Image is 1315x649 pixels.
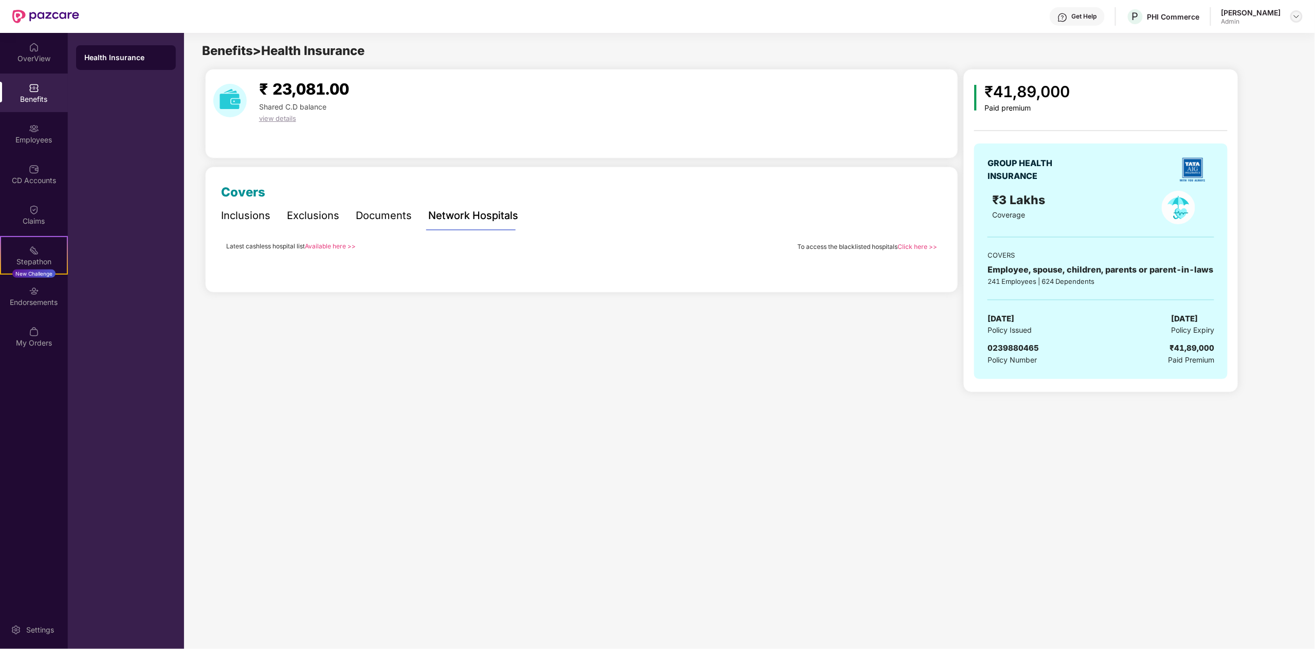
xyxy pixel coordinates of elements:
img: svg+xml;base64,PHN2ZyBpZD0iQ0RfQWNjb3VudHMiIGRhdGEtbmFtZT0iQ0QgQWNjb3VudHMiIHhtbG5zPSJodHRwOi8vd3... [29,164,39,174]
img: download [213,84,247,117]
span: Latest cashless hospital list [226,242,305,250]
span: [DATE] [988,313,1014,325]
span: view details [259,114,296,122]
img: New Pazcare Logo [12,10,79,23]
span: Policy Expiry [1171,324,1214,336]
img: policyIcon [1162,191,1195,224]
div: Inclusions [221,208,270,224]
div: New Challenge [12,269,56,278]
div: Documents [356,208,412,224]
span: 0239880465 [988,343,1039,353]
div: Settings [23,625,57,635]
div: Paid premium [985,104,1070,113]
img: insurerLogo [1175,152,1211,188]
span: ₹3 Lakhs [993,193,1049,207]
span: To access the blacklisted hospitals [797,243,898,250]
div: Health Insurance [84,52,168,63]
span: Benefits > Health Insurance [202,43,364,58]
div: [PERSON_NAME] [1221,8,1281,17]
a: Click here >> [898,243,937,250]
div: Admin [1221,17,1281,26]
div: COVERS [988,250,1214,260]
span: Policy Number [988,355,1037,364]
div: ₹41,89,000 [985,80,1070,104]
span: Paid Premium [1168,354,1214,366]
span: ₹ 23,081.00 [259,80,349,98]
img: svg+xml;base64,PHN2ZyBpZD0iQmVuZWZpdHMiIHhtbG5zPSJodHRwOi8vd3d3LnczLm9yZy8yMDAwL3N2ZyIgd2lkdGg9Ij... [29,83,39,93]
div: Get Help [1072,12,1097,21]
div: PHI Commerce [1147,12,1200,22]
span: Coverage [993,210,1026,219]
div: Network Hospitals [428,208,518,224]
div: 241 Employees | 624 Dependents [988,276,1214,286]
img: svg+xml;base64,PHN2ZyBpZD0iRHJvcGRvd24tMzJ4MzIiIHhtbG5zPSJodHRwOi8vd3d3LnczLm9yZy8yMDAwL3N2ZyIgd2... [1292,12,1301,21]
div: GROUP HEALTH INSURANCE [988,157,1077,183]
span: Policy Issued [988,324,1032,336]
img: icon [974,85,977,111]
img: svg+xml;base64,PHN2ZyBpZD0iQ2xhaW0iIHhtbG5zPSJodHRwOi8vd3d3LnczLm9yZy8yMDAwL3N2ZyIgd2lkdGg9IjIwIi... [29,205,39,215]
a: Available here >> [305,242,356,250]
span: P [1132,10,1139,23]
img: svg+xml;base64,PHN2ZyBpZD0iSG9tZSIgeG1sbnM9Imh0dHA6Ly93d3cudzMub3JnLzIwMDAvc3ZnIiB3aWR0aD0iMjAiIG... [29,42,39,52]
img: svg+xml;base64,PHN2ZyBpZD0iTXlfT3JkZXJzIiBkYXRhLW5hbWU9Ik15IE9yZGVycyIgeG1sbnM9Imh0dHA6Ly93d3cudz... [29,327,39,337]
img: svg+xml;base64,PHN2ZyBpZD0iRW5kb3JzZW1lbnRzIiB4bWxucz0iaHR0cDovL3d3dy53My5vcmcvMjAwMC9zdmciIHdpZH... [29,286,39,296]
img: svg+xml;base64,PHN2ZyBpZD0iU2V0dGluZy0yMHgyMCIgeG1sbnM9Imh0dHA6Ly93d3cudzMub3JnLzIwMDAvc3ZnIiB3aW... [11,625,21,635]
div: Stepathon [1,257,67,267]
img: svg+xml;base64,PHN2ZyBpZD0iRW1wbG95ZWVzIiB4bWxucz0iaHR0cDovL3d3dy53My5vcmcvMjAwMC9zdmciIHdpZHRoPS... [29,123,39,134]
img: svg+xml;base64,PHN2ZyB4bWxucz0iaHR0cDovL3d3dy53My5vcmcvMjAwMC9zdmciIHdpZHRoPSIyMSIgaGVpZ2h0PSIyMC... [29,245,39,256]
div: Exclusions [287,208,339,224]
div: Employee, spouse, children, parents or parent-in-laws [988,263,1214,276]
span: Covers [221,185,265,200]
div: ₹41,89,000 [1170,342,1214,354]
span: [DATE] [1171,313,1198,325]
img: svg+xml;base64,PHN2ZyBpZD0iSGVscC0zMngzMiIgeG1sbnM9Imh0dHA6Ly93d3cudzMub3JnLzIwMDAvc3ZnIiB3aWR0aD... [1057,12,1068,23]
span: Shared C.D balance [259,102,326,111]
